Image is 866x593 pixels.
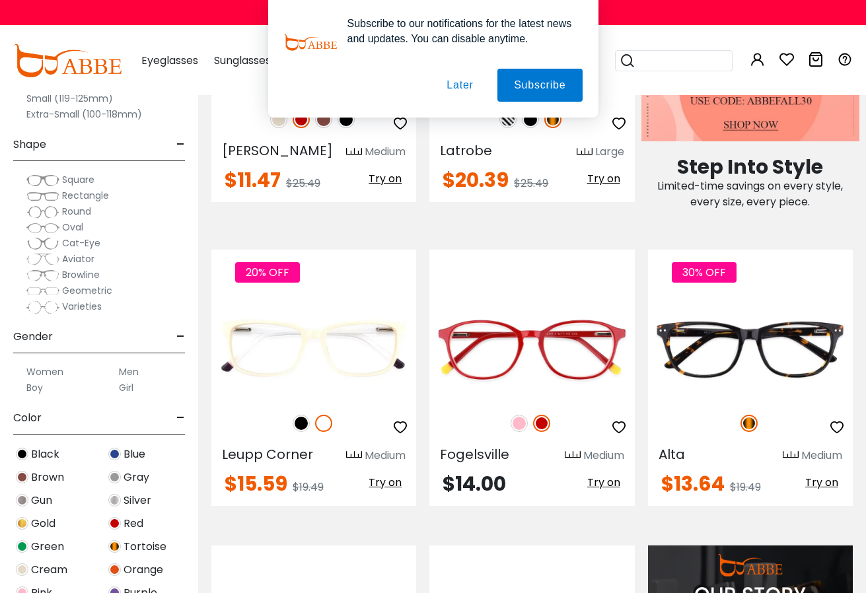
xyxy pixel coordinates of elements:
span: Gun [31,493,52,508]
span: $19.49 [730,479,761,495]
img: White Leupp Corner - Acetate ,Universal Bridge Fit [211,297,416,400]
img: Red [108,517,121,530]
img: Tortoise [740,415,758,432]
img: Green [16,540,28,553]
img: size ruler [783,450,799,460]
div: Medium [365,448,406,464]
img: Silver [108,494,121,506]
img: Gun [16,494,28,506]
span: $11.47 [225,166,281,194]
img: Red Fogelsville - Acetate ,Universal Bridge Fit [429,297,634,400]
span: Orange [124,562,163,578]
span: Blue [124,446,145,462]
span: Try on [587,475,620,490]
img: Cream [270,111,287,128]
span: Brown [31,470,64,485]
span: Try on [805,475,838,490]
img: Blue [108,448,121,460]
img: Pink [511,415,528,432]
button: Later [430,69,489,102]
span: $25.49 [286,176,320,191]
div: Subscribe to our notifications for the latest news and updates. You can disable anytime. [337,16,583,46]
span: Shape [13,129,46,160]
img: Black [338,111,355,128]
span: [PERSON_NAME] [222,141,333,160]
span: Round [62,205,91,218]
span: Try on [587,171,620,186]
button: Subscribe [497,69,582,102]
img: Gray [108,471,121,483]
div: Medium [583,448,624,464]
img: Tortoise [108,540,121,553]
span: $25.49 [514,176,548,191]
img: notification icon [284,16,337,69]
img: Cream [16,563,28,576]
span: Gray [124,470,149,485]
img: Varieties.png [26,300,59,314]
div: Medium [801,448,842,464]
img: Brown [315,111,332,128]
span: Gender [13,321,53,353]
label: Girl [119,380,133,396]
button: Try on [365,170,406,188]
img: Rectangle.png [26,190,59,203]
span: Color [13,402,42,434]
img: Black [293,415,310,432]
img: White [315,415,332,432]
span: Geometric [62,284,112,297]
button: Try on [583,170,624,188]
label: Boy [26,380,43,396]
label: Men [119,364,139,380]
span: - [176,402,185,434]
span: Alta [659,445,685,464]
span: Try on [369,171,402,186]
img: Geometric.png [26,285,59,298]
span: Limited-time savings on every style, every size, every piece. [657,178,843,209]
label: Women [26,364,63,380]
img: Pattern [499,111,517,128]
span: Try on [369,475,402,490]
span: Fogelsville [440,445,509,464]
span: Tortoise [124,539,166,555]
span: Gold [31,516,55,532]
img: size ruler [577,147,593,157]
span: Rectangle [62,189,109,202]
div: Medium [365,144,406,160]
span: Cat-Eye [62,236,100,250]
span: Step Into Style [677,153,823,181]
img: Gold [16,517,28,530]
span: Latrobe [440,141,492,160]
img: Orange [108,563,121,576]
span: Aviator [62,252,94,265]
span: Green [31,539,64,555]
span: Red [124,516,143,532]
img: size ruler [565,450,581,460]
img: Aviator.png [26,253,59,266]
span: $13.64 [661,470,725,498]
img: Square.png [26,174,59,187]
span: - [176,321,185,353]
span: Oval [62,221,83,234]
span: 30% OFF [672,262,737,283]
span: $14.00 [443,470,506,498]
img: Brown [16,471,28,483]
span: $15.59 [225,470,287,498]
img: Red [533,415,550,432]
img: Oval.png [26,221,59,234]
img: Round.png [26,205,59,219]
span: Cream [31,562,67,578]
img: size ruler [346,147,362,157]
span: 20% OFF [235,262,300,283]
img: Red [293,111,310,128]
div: Large [595,144,624,160]
button: Try on [801,474,842,491]
span: $19.49 [293,479,324,495]
span: Black [31,446,59,462]
img: Tortoise Alta - Acetate ,Universal Bridge Fit [648,297,853,400]
img: Tortoise [544,111,561,128]
span: Square [62,173,94,186]
img: Black [16,448,28,460]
